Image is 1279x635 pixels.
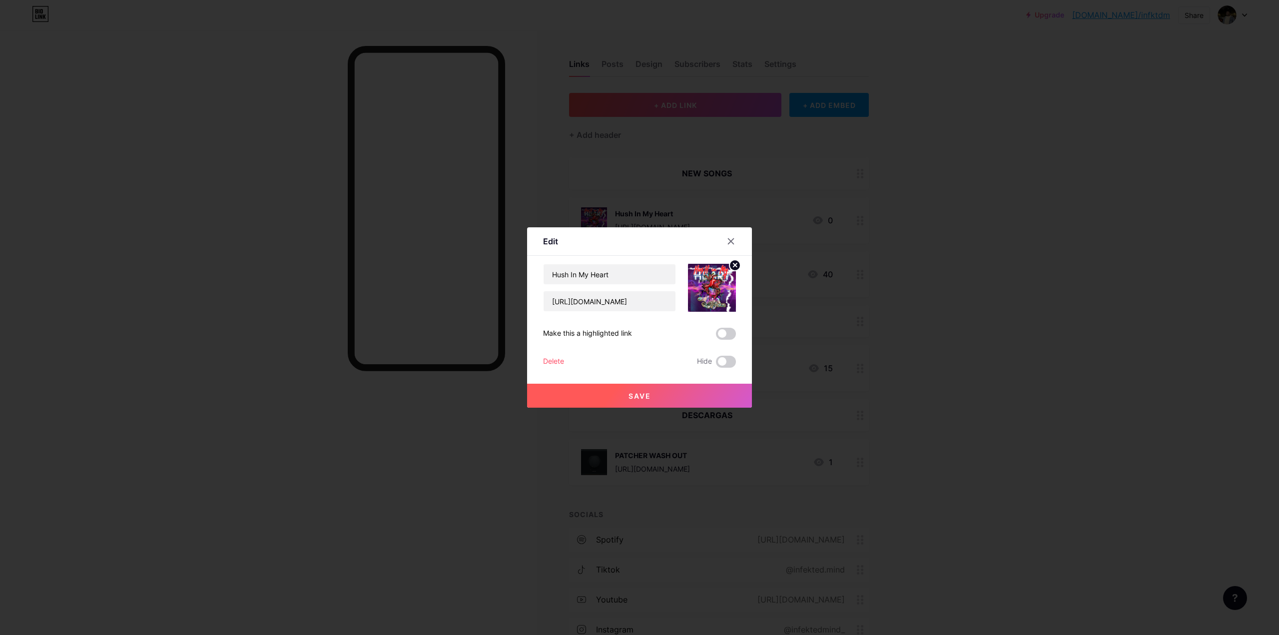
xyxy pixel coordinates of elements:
[543,356,564,368] div: Delete
[527,384,752,408] button: Save
[543,235,558,247] div: Edit
[544,291,675,311] input: URL
[629,392,651,400] span: Save
[697,356,712,368] span: Hide
[688,264,736,312] img: link_thumbnail
[544,264,675,284] input: Title
[543,328,632,340] div: Make this a highlighted link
